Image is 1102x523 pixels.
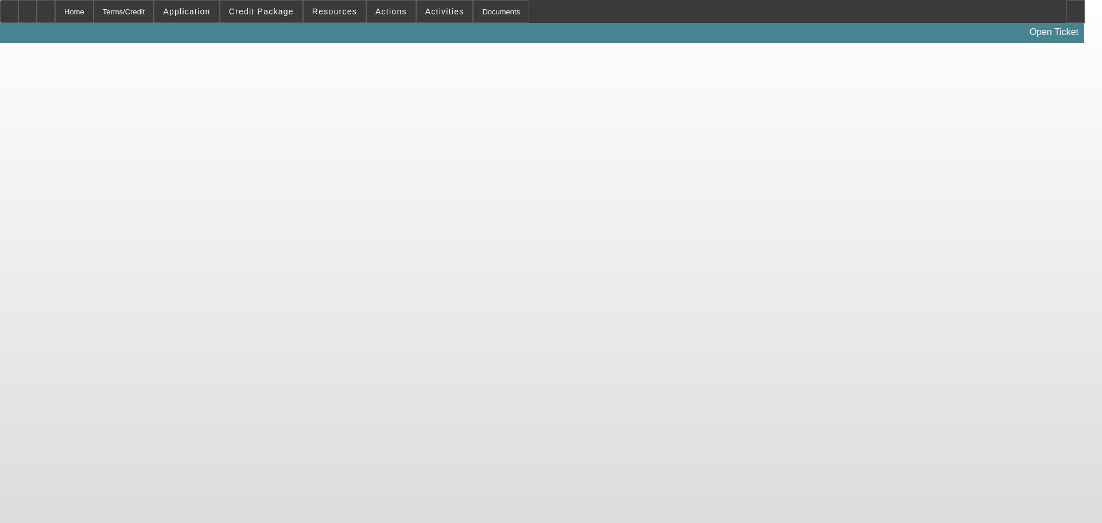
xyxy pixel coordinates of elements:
span: Activities [425,7,464,16]
span: Resources [312,7,357,16]
span: Credit Package [229,7,294,16]
button: Activities [417,1,473,22]
a: Open Ticket [1025,22,1083,42]
button: Application [154,1,219,22]
button: Resources [304,1,366,22]
button: Actions [367,1,416,22]
span: Application [163,7,210,16]
span: Actions [375,7,407,16]
button: Credit Package [220,1,302,22]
